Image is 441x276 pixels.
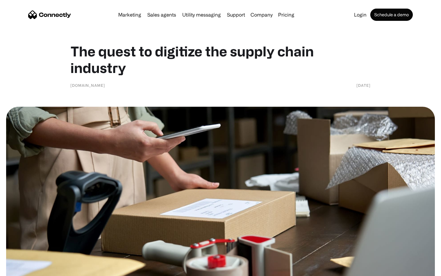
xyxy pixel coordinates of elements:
[6,265,37,274] aside: Language selected: English
[70,43,371,76] h1: The quest to digitize the supply chain industry
[12,265,37,274] ul: Language list
[145,12,179,17] a: Sales agents
[70,82,105,88] div: [DOMAIN_NAME]
[224,12,247,17] a: Support
[352,12,369,17] a: Login
[251,10,273,19] div: Company
[116,12,144,17] a: Marketing
[356,82,371,88] div: [DATE]
[276,12,297,17] a: Pricing
[180,12,223,17] a: Utility messaging
[370,9,413,21] a: Schedule a demo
